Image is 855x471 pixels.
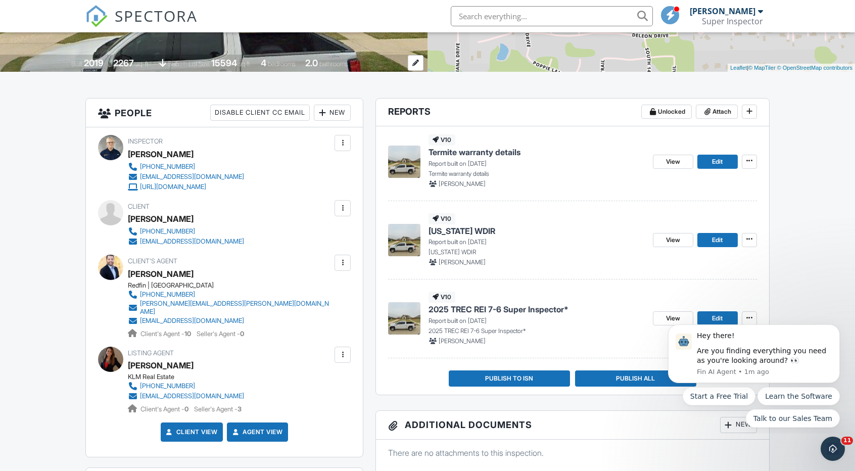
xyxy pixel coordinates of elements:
[230,427,282,437] a: Agent View
[319,60,348,68] span: bathrooms
[128,349,174,357] span: Listing Agent
[140,238,244,246] div: [EMAIL_ADDRESS][DOMAIN_NAME]
[71,60,82,68] span: Built
[140,405,190,413] span: Client's Agent -
[194,405,242,413] span: Seller's Agent -
[128,237,244,247] a: [EMAIL_ADDRESS][DOMAIN_NAME]
[268,60,296,68] span: bedrooms
[140,173,244,181] div: [EMAIL_ADDRESS][DOMAIN_NAME]
[128,358,194,373] div: [PERSON_NAME]
[128,281,340,290] div: Redfin | [GEOGRAPHIC_DATA]
[210,105,310,121] div: Disable Client CC Email
[240,330,244,338] strong: 0
[168,60,179,68] span: slab
[197,330,244,338] span: Seller's Agent -
[305,58,318,68] div: 2.0
[690,6,755,16] div: [PERSON_NAME]
[140,330,193,338] span: Client's Agent -
[314,105,351,121] div: New
[128,381,244,391] a: [PHONE_NUMBER]
[128,373,252,381] div: KLM Real Estate
[748,65,776,71] a: © MapTiler
[128,162,244,172] a: [PHONE_NUMBER]
[777,65,852,71] a: © OpenStreetMap contributors
[128,300,332,316] a: [PERSON_NAME][EMAIL_ADDRESS][PERSON_NAME][DOMAIN_NAME]
[653,316,855,434] iframe: Intercom notifications message
[86,99,363,127] h3: People
[85,5,108,27] img: The Best Home Inspection Software - Spectora
[135,60,150,68] span: sq. ft.
[702,16,763,26] div: Super Inspector
[128,147,194,162] div: [PERSON_NAME]
[188,60,210,68] span: Lot Size
[128,211,194,226] div: [PERSON_NAME]
[140,392,244,400] div: [EMAIL_ADDRESS][DOMAIN_NAME]
[388,447,757,458] p: There are no attachments to this inspection.
[128,203,150,210] span: Client
[238,405,242,413] strong: 3
[128,172,244,182] a: [EMAIL_ADDRESS][DOMAIN_NAME]
[821,437,845,461] iframe: Intercom live chat
[128,316,332,326] a: [EMAIL_ADDRESS][DOMAIN_NAME]
[84,58,104,68] div: 2019
[128,290,332,300] a: [PHONE_NUMBER]
[85,14,198,35] a: SPECTORA
[728,64,855,72] div: |
[451,6,653,26] input: Search everything...
[140,382,195,390] div: [PHONE_NUMBER]
[184,330,191,338] strong: 10
[140,300,332,316] div: [PERSON_NAME][EMAIL_ADDRESS][PERSON_NAME][DOMAIN_NAME]
[128,266,194,281] div: [PERSON_NAME]
[239,60,251,68] span: sq.ft.
[128,182,244,192] a: [URL][DOMAIN_NAME]
[140,183,206,191] div: [URL][DOMAIN_NAME]
[841,437,853,445] span: 11
[128,226,244,237] a: [PHONE_NUMBER]
[128,391,244,401] a: [EMAIL_ADDRESS][DOMAIN_NAME]
[376,411,769,440] h3: Additional Documents
[184,405,188,413] strong: 0
[128,257,177,265] span: Client's Agent
[261,58,266,68] div: 4
[115,5,198,26] span: SPECTORA
[164,427,218,437] a: Client View
[730,65,747,71] a: Leaflet
[211,58,237,68] div: 15594
[128,137,163,145] span: Inspector
[140,317,244,325] div: [EMAIL_ADDRESS][DOMAIN_NAME]
[140,291,195,299] div: [PHONE_NUMBER]
[140,163,195,171] div: [PHONE_NUMBER]
[113,58,134,68] div: 2267
[140,227,195,236] div: [PHONE_NUMBER]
